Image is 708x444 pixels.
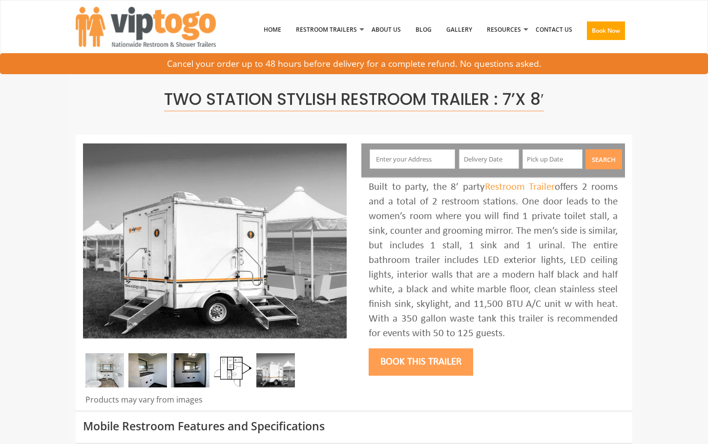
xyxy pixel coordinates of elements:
[479,4,528,55] a: Resources
[164,88,544,111] span: Two Station Stylish Restroom Trailer : 7’x 8′
[485,182,555,192] a: Restroom Trailer
[522,149,583,169] input: Pick up Date
[171,353,209,387] img: DSC_0004_email
[369,180,618,341] div: Built to party, the 8’ party offers 2 rooms and a total of 2 restroom stations. One door leads to...
[364,4,408,55] a: About Us
[85,353,124,387] img: Inside of complete restroom with a stall, a urinal, tissue holders, cabinets and mirror
[369,348,473,376] button: Book this trailer
[585,149,622,169] button: Search
[83,394,347,411] div: Products may vary from images
[256,4,289,55] a: Home
[256,353,295,387] img: A mini restroom trailer with two separate stations and separate doors for males and females
[587,21,625,40] button: Book Now
[528,4,580,55] a: Contact Us
[83,420,625,432] h3: Mobile Restroom Features and Specifications
[76,7,216,47] img: VIPTOGO
[83,143,347,339] img: A mini restroom trailer with two separate stations and separate doors for males and females
[128,353,167,387] img: DSC_0016_email
[439,4,479,55] a: Gallery
[459,149,519,169] input: Delivery Date
[580,4,632,61] a: Book Now
[370,149,456,169] input: Enter your Address
[289,4,364,55] a: Restroom Trailers
[408,4,439,55] a: Blog
[214,353,252,387] img: Floor Plan of 2 station Mini restroom with sink and toilet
